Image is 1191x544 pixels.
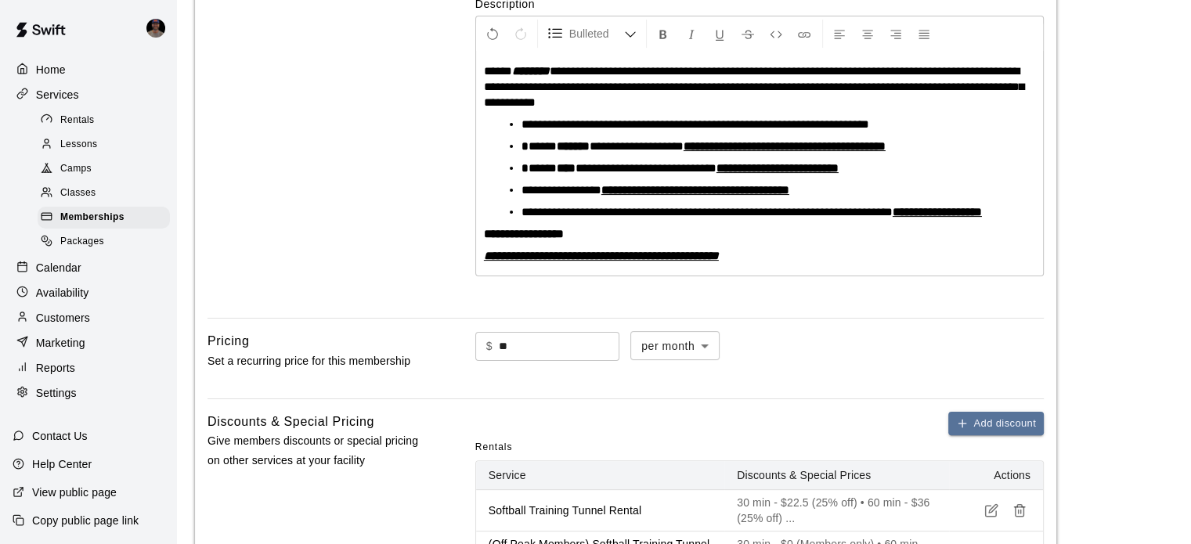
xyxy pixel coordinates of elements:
[734,20,761,48] button: Format Strikethrough
[60,161,92,177] span: Camps
[13,281,164,304] a: Availability
[36,310,90,326] p: Customers
[208,351,425,371] p: Set a recurring price for this membership
[36,335,85,351] p: Marketing
[791,20,817,48] button: Insert Link
[13,83,164,106] a: Services
[36,62,66,77] p: Home
[38,110,170,131] div: Rentals
[38,230,176,254] a: Packages
[479,20,506,48] button: Undo
[38,157,176,182] a: Camps
[38,158,170,180] div: Camps
[678,20,705,48] button: Format Italics
[38,134,170,156] div: Lessons
[208,412,374,432] h6: Discounts & Special Pricing
[13,356,164,380] a: Reports
[826,20,853,48] button: Left Align
[475,435,513,460] span: Rentals
[60,210,125,225] span: Memberships
[38,206,176,230] a: Memberships
[13,256,164,279] a: Calendar
[949,461,1043,490] th: Actions
[737,495,937,526] p: 30 min - $22.5 (25% off) • 60 min - $36 (25% off) ...
[60,137,98,153] span: Lessons
[143,13,176,44] div: Allen Quinney
[476,461,724,490] th: Service
[60,113,95,128] span: Rentals
[763,20,789,48] button: Insert Code
[13,306,164,330] a: Customers
[60,186,96,201] span: Classes
[13,331,164,355] a: Marketing
[36,360,75,376] p: Reports
[569,26,624,41] span: Bulleted List
[32,485,117,500] p: View public page
[36,87,79,103] p: Services
[32,456,92,472] p: Help Center
[38,132,176,157] a: Lessons
[146,19,165,38] img: Allen Quinney
[38,231,170,253] div: Packages
[882,20,909,48] button: Right Align
[38,182,170,204] div: Classes
[36,260,81,276] p: Calendar
[36,285,89,301] p: Availability
[208,331,249,351] h6: Pricing
[38,207,170,229] div: Memberships
[706,20,733,48] button: Format Underline
[13,381,164,405] a: Settings
[60,234,104,250] span: Packages
[630,331,720,360] div: per month
[724,461,949,490] th: Discounts & Special Prices
[507,20,534,48] button: Redo
[854,20,881,48] button: Center Align
[486,338,493,355] p: $
[36,385,77,401] p: Settings
[13,58,164,81] a: Home
[948,412,1044,436] button: Add discount
[489,503,712,518] p: Softball Training Tunnel Rental
[911,20,937,48] button: Justify Align
[38,108,176,132] a: Rentals
[38,182,176,206] a: Classes
[541,20,643,48] button: Formatting Options
[208,431,425,470] p: Give members discounts or special pricing on other services at your facility
[650,20,677,48] button: Format Bold
[32,513,139,528] p: Copy public page link
[32,428,88,444] p: Contact Us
